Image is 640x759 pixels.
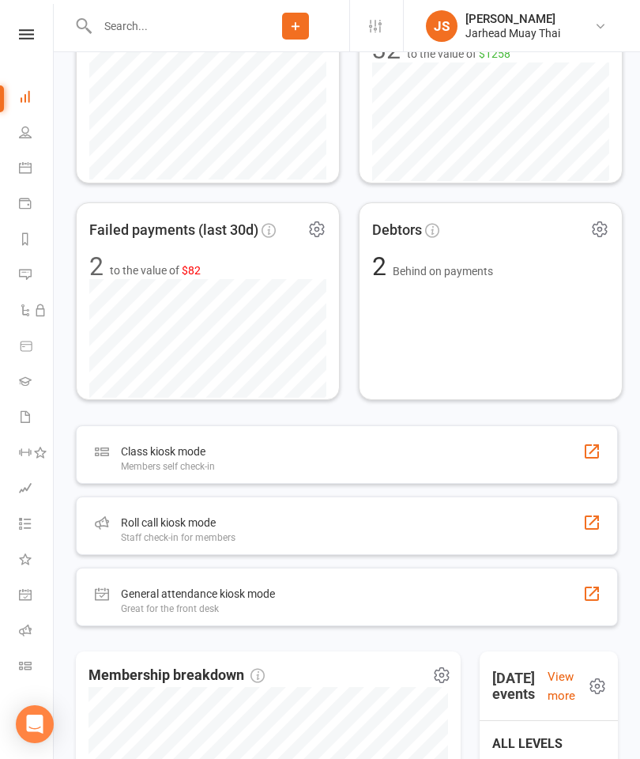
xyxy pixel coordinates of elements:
[548,667,575,705] a: View more
[19,614,55,650] a: Roll call kiosk mode
[89,254,104,279] div: 2
[19,579,55,614] a: General attendance kiosk mode
[121,603,275,614] div: Great for the front desk
[182,264,201,277] span: $82
[372,251,393,281] span: 2
[19,543,55,579] a: What's New
[372,219,422,242] span: Debtors
[19,187,55,223] a: Payments
[89,219,258,242] span: Failed payments (last 30d)
[19,650,55,685] a: Class kiosk mode
[88,664,265,687] span: Membership breakdown
[19,330,55,365] a: Product Sales
[479,47,510,60] span: $1258
[121,584,275,603] div: General attendance kiosk mode
[19,152,55,187] a: Calendar
[465,12,560,26] div: [PERSON_NAME]
[407,45,510,62] span: to the value of
[465,26,560,40] div: Jarhead Muay Thai
[492,734,577,754] span: ALL LEVELS
[16,705,54,743] div: Open Intercom Messenger
[19,223,55,259] a: Reports
[121,513,235,532] div: Roll call kiosk mode
[110,262,201,279] span: to the value of
[19,116,55,152] a: People
[121,442,215,461] div: Class kiosk mode
[393,265,493,278] span: Behind on payments
[426,10,457,42] div: JS
[19,472,55,508] a: Assessments
[121,532,235,543] div: Staff check-in for members
[92,15,242,37] input: Search...
[480,664,548,708] h3: [DATE] events
[19,81,55,116] a: Dashboard
[121,461,215,472] div: Members self check-in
